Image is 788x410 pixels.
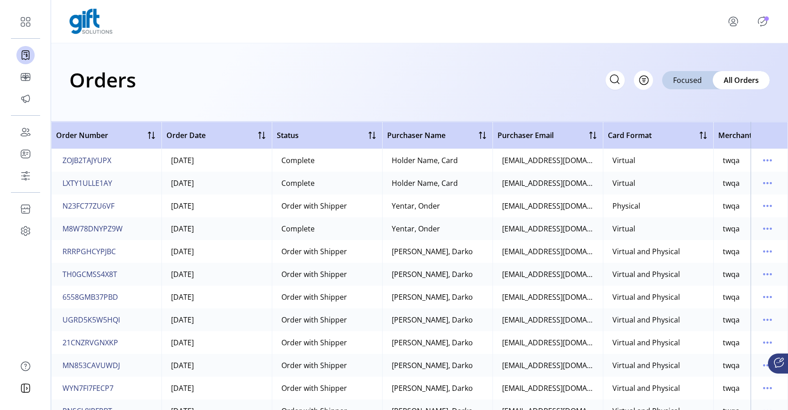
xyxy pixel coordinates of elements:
div: All Orders [713,71,770,89]
td: [DATE] [161,217,272,240]
span: Focused [673,75,702,86]
div: Holder Name, Card [392,178,458,189]
div: Order with Shipper [281,200,347,211]
div: Complete [281,155,315,166]
span: TH0GCMSS4X8T [62,269,117,280]
div: twqa [723,178,740,189]
div: twqa [723,383,740,394]
button: menu [760,199,775,213]
div: twqa [723,200,740,211]
div: Holder Name, Card [392,155,458,166]
div: [EMAIL_ADDRESS][DOMAIN_NAME] [502,178,594,189]
td: [DATE] [161,354,272,377]
div: [PERSON_NAME], Darko [392,383,473,394]
span: Purchaser Name [387,130,446,141]
td: [DATE] [161,331,272,354]
div: Order with Shipper [281,314,347,325]
div: twqa [723,223,740,234]
button: N23FC77ZU6VF [61,199,116,213]
div: Order with Shipper [281,360,347,371]
div: [PERSON_NAME], Darko [392,269,473,280]
td: [DATE] [161,172,272,195]
div: Virtual [612,178,635,189]
div: twqa [723,246,740,257]
div: [EMAIL_ADDRESS][DOMAIN_NAME] [502,314,594,325]
button: WYN7FI7FECP7 [61,381,115,395]
div: twqa [723,269,740,280]
span: UGRD5K5W5HQI [62,314,120,325]
div: twqa [723,314,740,325]
div: Order with Shipper [281,269,347,280]
div: [PERSON_NAME], Darko [392,337,473,348]
td: [DATE] [161,149,272,172]
div: Yentar, Onder [392,223,440,234]
button: Filter Button [634,71,653,90]
div: Order with Shipper [281,246,347,257]
span: Order Number [56,130,108,141]
div: [EMAIL_ADDRESS][DOMAIN_NAME] [502,337,594,348]
div: [EMAIL_ADDRESS][DOMAIN_NAME] [502,269,594,280]
div: Physical [612,200,640,211]
div: Virtual and Physical [612,314,680,325]
td: [DATE] [161,308,272,331]
div: Yentar, Onder [392,200,440,211]
button: menu [760,335,775,350]
div: Order with Shipper [281,337,347,348]
button: menu [760,176,775,190]
span: 21CNZRVGNXKP [62,337,118,348]
td: [DATE] [161,263,272,286]
div: Virtual and Physical [612,246,680,257]
div: [PERSON_NAME], Darko [392,360,473,371]
span: Merchant [718,130,752,141]
div: [EMAIL_ADDRESS][DOMAIN_NAME] [502,360,594,371]
div: twqa [723,337,740,348]
span: Card Format [608,130,652,141]
div: Virtual and Physical [612,360,680,371]
div: [EMAIL_ADDRESS][DOMAIN_NAME] [502,383,594,394]
span: Order Date [166,130,206,141]
button: menu [760,221,775,236]
div: [EMAIL_ADDRESS][DOMAIN_NAME] [502,155,594,166]
div: Complete [281,178,315,189]
div: Virtual and Physical [612,292,680,302]
div: Order with Shipper [281,383,347,394]
button: ZOJB2TAJYUPX [61,153,113,168]
span: M8W78DNYPZ9W [62,223,123,234]
div: twqa [723,155,740,166]
span: LXTY1ULLE1AY [62,178,112,189]
span: RRRPGHCYPJBC [62,246,116,257]
div: [EMAIL_ADDRESS][DOMAIN_NAME] [502,246,594,257]
div: [EMAIL_ADDRESS][DOMAIN_NAME] [502,223,594,234]
td: [DATE] [161,240,272,263]
td: [DATE] [161,286,272,308]
span: N23FC77ZU6VF [62,200,114,211]
td: [DATE] [161,377,272,400]
button: menu [760,153,775,168]
span: Purchaser Email [498,130,554,141]
div: Virtual [612,155,635,166]
span: ZOJB2TAJYUPX [62,155,111,166]
button: 21CNZRVGNXKP [61,335,120,350]
div: twqa [723,292,740,302]
div: Virtual [612,223,635,234]
button: menu [760,290,775,304]
button: menu [760,313,775,327]
h1: Orders [69,64,136,96]
button: TH0GCMSS4X8T [61,267,119,282]
button: menu [760,381,775,395]
div: twqa [723,360,740,371]
button: menu [715,10,755,32]
div: Virtual and Physical [612,337,680,348]
div: [EMAIL_ADDRESS][DOMAIN_NAME] [502,200,594,211]
div: [EMAIL_ADDRESS][DOMAIN_NAME] [502,292,594,302]
button: Publisher Panel [755,14,770,29]
div: Virtual and Physical [612,269,680,280]
div: [PERSON_NAME], Darko [392,292,473,302]
button: menu [760,267,775,282]
div: Order with Shipper [281,292,347,302]
div: Focused [662,71,713,89]
span: Status [277,130,299,141]
button: MN853CAVUWDJ [61,358,122,373]
div: Virtual and Physical [612,383,680,394]
button: RRRPGHCYPJBC [61,244,118,259]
